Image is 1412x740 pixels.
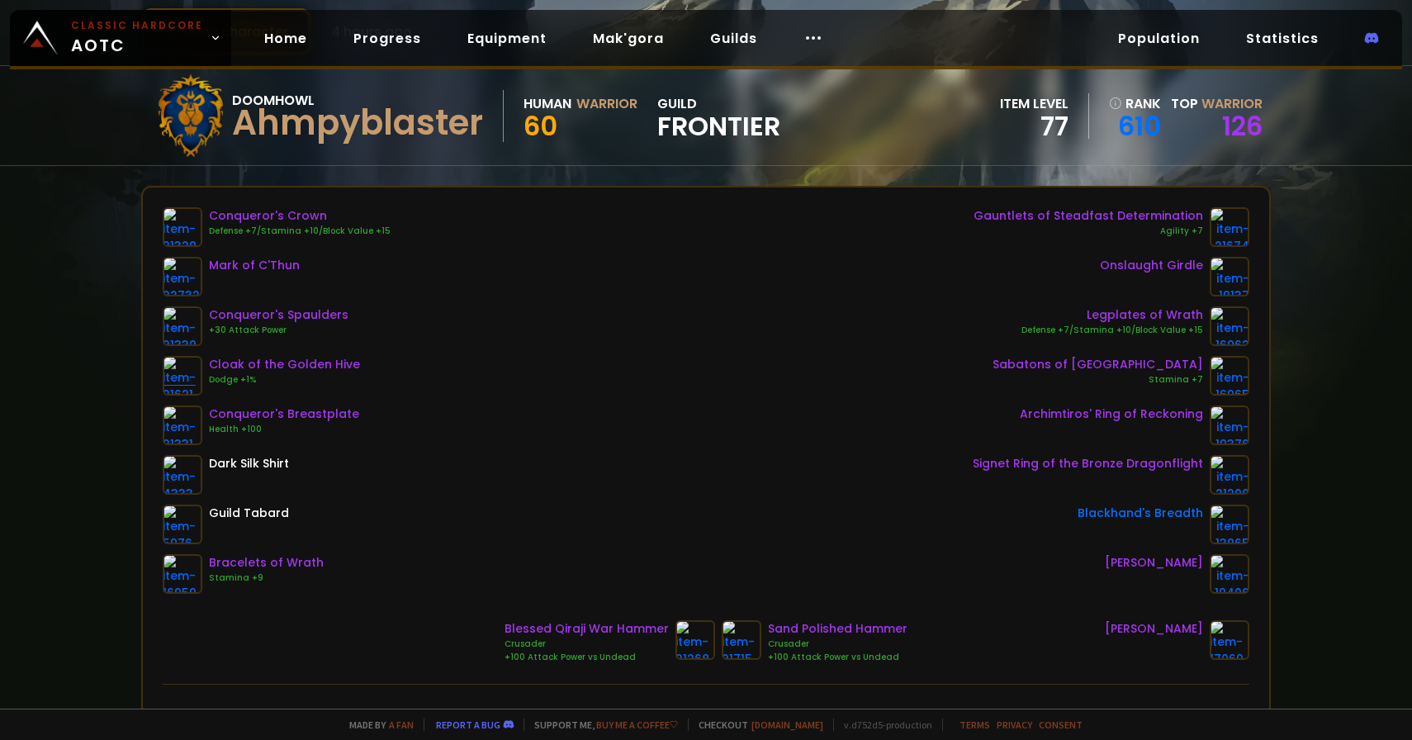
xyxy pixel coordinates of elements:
div: Stamina +7 [993,373,1203,387]
img: item-21715 [722,620,761,660]
span: AOTC [71,18,203,58]
div: Armor [997,704,1039,725]
img: item-21200 [1210,455,1249,495]
div: Gauntlets of Steadfast Determination [974,207,1203,225]
div: Blessed Qiraji War Hammer [505,620,669,638]
div: Blackhand's Breadth [1078,505,1203,522]
div: Health +100 [209,423,359,436]
div: Warrior [576,93,637,114]
a: Terms [959,719,990,731]
a: Guilds [697,21,770,55]
a: 126 [1222,107,1263,145]
img: item-16959 [163,554,202,594]
img: item-17069 [1210,620,1249,660]
div: Sand Polished Hammer [768,620,907,638]
div: Agility +7 [974,225,1203,238]
img: item-21621 [163,356,202,396]
div: Human [524,93,571,114]
div: Defense +7/Stamina +10/Block Value +15 [209,225,391,238]
div: Health [182,704,226,725]
div: 616 [666,704,686,725]
img: item-21268 [675,620,715,660]
div: Conqueror's Breastplate [209,406,359,423]
a: Home [251,21,320,55]
span: Support me, [524,719,678,731]
div: Ahmpyblaster [232,111,483,135]
div: Signet Ring of the Bronze Dragonflight [973,455,1203,472]
img: item-19406 [1210,554,1249,594]
div: Defense +7/Stamina +10/Block Value +15 [1021,324,1203,337]
div: Top [1171,93,1263,114]
img: item-16962 [1210,306,1249,346]
div: +100 Attack Power vs Undead [505,651,669,664]
img: item-19376 [1210,406,1249,445]
div: Attack Power [726,704,815,725]
span: Warrior [1201,94,1263,113]
div: rank [1109,93,1161,114]
img: item-21329 [163,207,202,247]
img: item-21331 [163,406,202,445]
a: a fan [389,719,414,731]
div: Guild Tabard [209,505,289,522]
div: guild [657,93,780,139]
div: Stamina [454,704,511,725]
a: Equipment [454,21,560,55]
div: Bracelets of Wrath [209,554,324,572]
span: Checkout [688,719,823,731]
div: Crusader [768,638,907,651]
div: [PERSON_NAME] [1105,554,1203,572]
div: [PERSON_NAME] [1105,620,1203,638]
div: Onslaught Girdle [1100,257,1203,274]
div: Conqueror's Crown [209,207,391,225]
div: Crusader [505,638,669,651]
div: Archimtiros' Ring of Reckoning [1020,406,1203,423]
a: Classic HardcoreAOTC [10,10,231,66]
a: [DOMAIN_NAME] [751,719,823,731]
div: Dodge +1% [209,373,360,387]
img: item-21330 [163,306,202,346]
img: item-16965 [1210,356,1249,396]
div: 77 [1000,114,1068,139]
a: Privacy [997,719,1032,731]
div: Dark Silk Shirt [209,455,289,472]
div: +100 Attack Power vs Undead [768,651,907,664]
a: Population [1105,21,1213,55]
div: Mark of C'Thun [209,257,300,274]
img: item-21674 [1210,207,1249,247]
img: item-13965 [1210,505,1249,544]
a: Report a bug [436,719,500,731]
small: Classic Hardcore [71,18,203,33]
span: Frontier [657,114,780,139]
div: item level [1000,93,1068,114]
img: item-19137 [1210,257,1249,296]
img: item-4333 [163,455,202,495]
div: Cloak of the Golden Hive [209,356,360,373]
img: item-5976 [163,505,202,544]
div: Legplates of Wrath [1021,306,1203,324]
div: +30 Attack Power [209,324,348,337]
a: Consent [1039,719,1083,731]
span: Made by [339,719,414,731]
div: Doomhowl [232,90,483,111]
div: 6409 [1196,704,1230,725]
a: Buy me a coffee [596,719,678,731]
a: Mak'gora [580,21,677,55]
button: Scan character [141,8,311,55]
span: 60 [524,107,557,145]
div: 7889 [381,704,415,725]
div: Conqueror's Spaulders [209,306,348,324]
div: Stamina +9 [209,572,324,585]
a: Progress [340,21,434,55]
a: 610 [1109,114,1161,139]
a: Statistics [1233,21,1332,55]
span: v. d752d5 - production [833,719,932,731]
div: Sabatons of [GEOGRAPHIC_DATA] [993,356,1203,373]
div: 1038 [929,704,958,725]
img: item-22732 [163,257,202,296]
